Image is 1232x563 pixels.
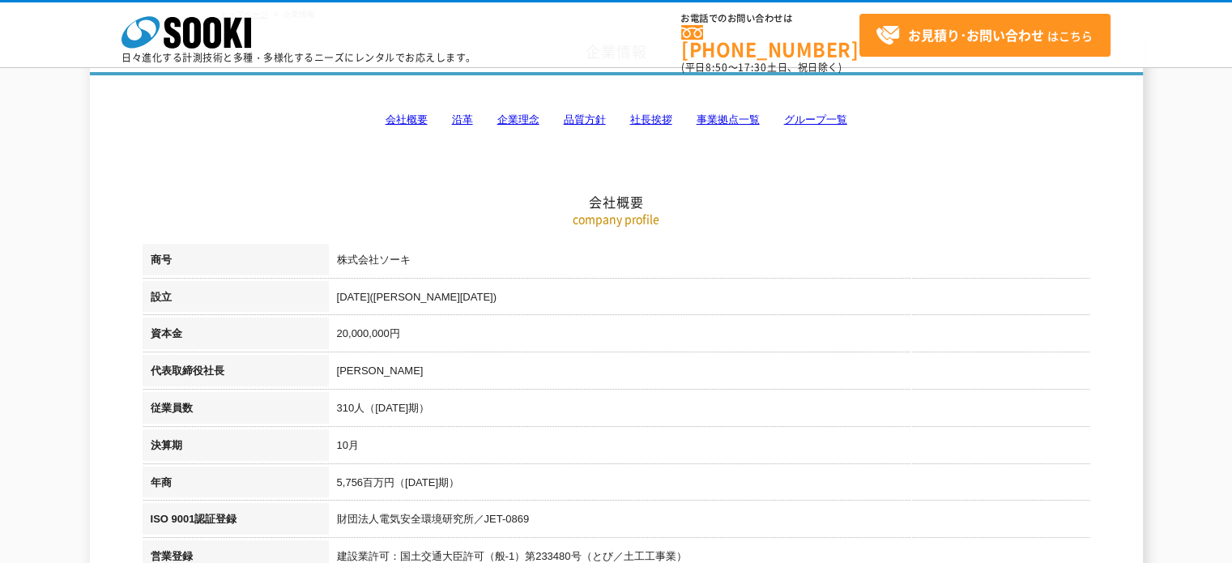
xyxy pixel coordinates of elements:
[143,318,329,355] th: 資本金
[386,113,428,126] a: 会社概要
[329,467,1090,504] td: 5,756百万円（[DATE]期）
[681,25,859,58] a: [PHONE_NUMBER]
[143,429,329,467] th: 決算期
[143,503,329,540] th: ISO 9001認証登録
[452,113,473,126] a: 沿革
[564,113,606,126] a: 品質方針
[143,244,329,281] th: 商号
[876,23,1093,48] span: はこちら
[697,113,760,126] a: 事業拠点一覧
[738,60,767,75] span: 17:30
[329,244,1090,281] td: 株式会社ソーキ
[859,14,1111,57] a: お見積り･お問い合わせはこちら
[143,281,329,318] th: 設立
[329,392,1090,429] td: 310人（[DATE]期）
[329,429,1090,467] td: 10月
[143,467,329,504] th: 年商
[681,14,859,23] span: お電話でのお問い合わせは
[706,60,728,75] span: 8:50
[143,211,1090,228] p: company profile
[329,503,1090,540] td: 財団法人電気安全環境研究所／JET-0869
[143,32,1090,211] h2: 会社概要
[784,113,847,126] a: グループ一覧
[681,60,842,75] span: (平日 ～ 土日、祝日除く)
[497,113,539,126] a: 企業理念
[908,25,1044,45] strong: お見積り･お問い合わせ
[329,355,1090,392] td: [PERSON_NAME]
[121,53,476,62] p: 日々進化する計測技術と多種・多様化するニーズにレンタルでお応えします。
[143,355,329,392] th: 代表取締役社長
[329,318,1090,355] td: 20,000,000円
[630,113,672,126] a: 社長挨拶
[329,281,1090,318] td: [DATE]([PERSON_NAME][DATE])
[143,392,329,429] th: 従業員数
